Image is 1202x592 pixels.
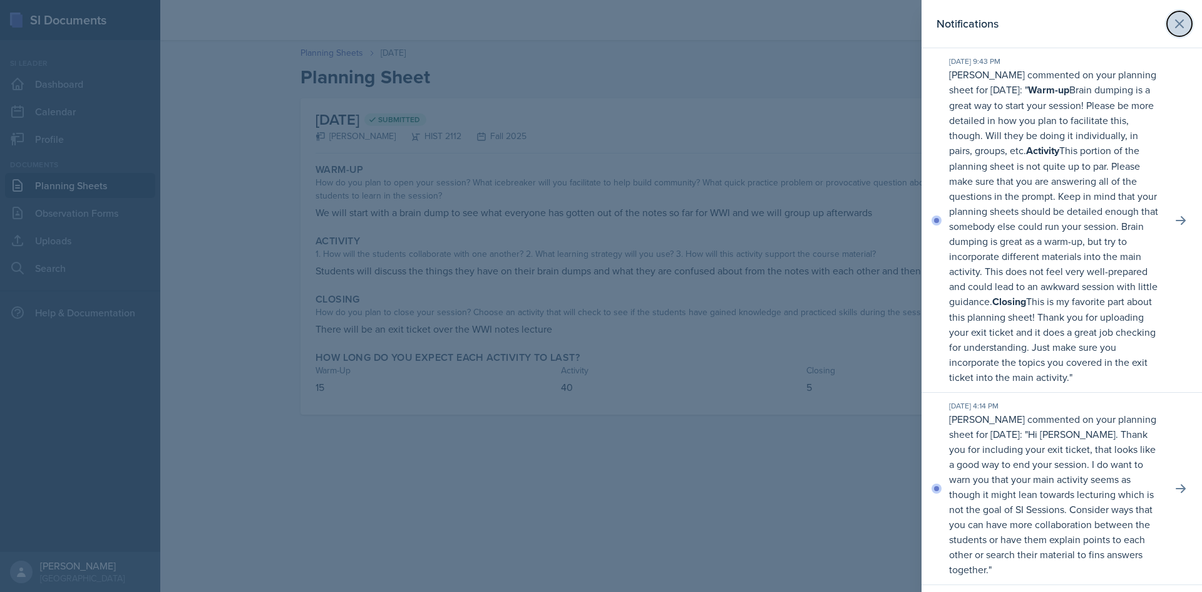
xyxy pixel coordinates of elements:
div: [DATE] 4:14 PM [949,400,1162,412]
p: Hi [PERSON_NAME]. Thank you for including your exit ticket, that looks like a good way to end you... [949,427,1156,576]
p: [PERSON_NAME] commented on your planning sheet for [DATE]: " " [949,412,1162,577]
p: [PERSON_NAME] commented on your planning sheet for [DATE]: " " [949,67,1162,385]
h2: Notifications [937,15,999,33]
p: This portion of the planning sheet is not quite up to par. Please make sure that you are answerin... [949,143,1158,308]
p: Brain dumping is a great way to start your session! Please be more detailed in how you plan to fa... [949,83,1154,157]
strong: Warm-up [1028,83,1069,97]
div: [DATE] 9:43 PM [949,56,1162,67]
p: This is my favorite part about this planning sheet! Thank you for uploading your exit ticket and ... [949,294,1156,384]
strong: Closing [992,294,1026,309]
strong: Activity [1026,143,1059,158]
